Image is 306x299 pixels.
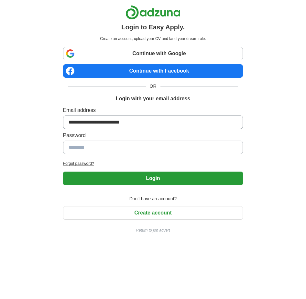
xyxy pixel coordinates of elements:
[63,210,243,215] a: Create account
[126,195,181,202] span: Don't have an account?
[63,132,243,139] label: Password
[64,36,242,42] p: Create an account, upload your CV and land your dream role.
[63,64,243,78] a: Continue with Facebook
[63,106,243,114] label: Email address
[63,172,243,185] button: Login
[146,83,160,90] span: OR
[63,206,243,220] button: Create account
[126,5,180,20] img: Adzuna logo
[116,95,190,103] h1: Login with your email address
[63,47,243,60] a: Continue with Google
[63,161,243,166] a: Forgot password?
[63,227,243,233] a: Return to job advert
[121,22,185,32] h1: Login to Easy Apply.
